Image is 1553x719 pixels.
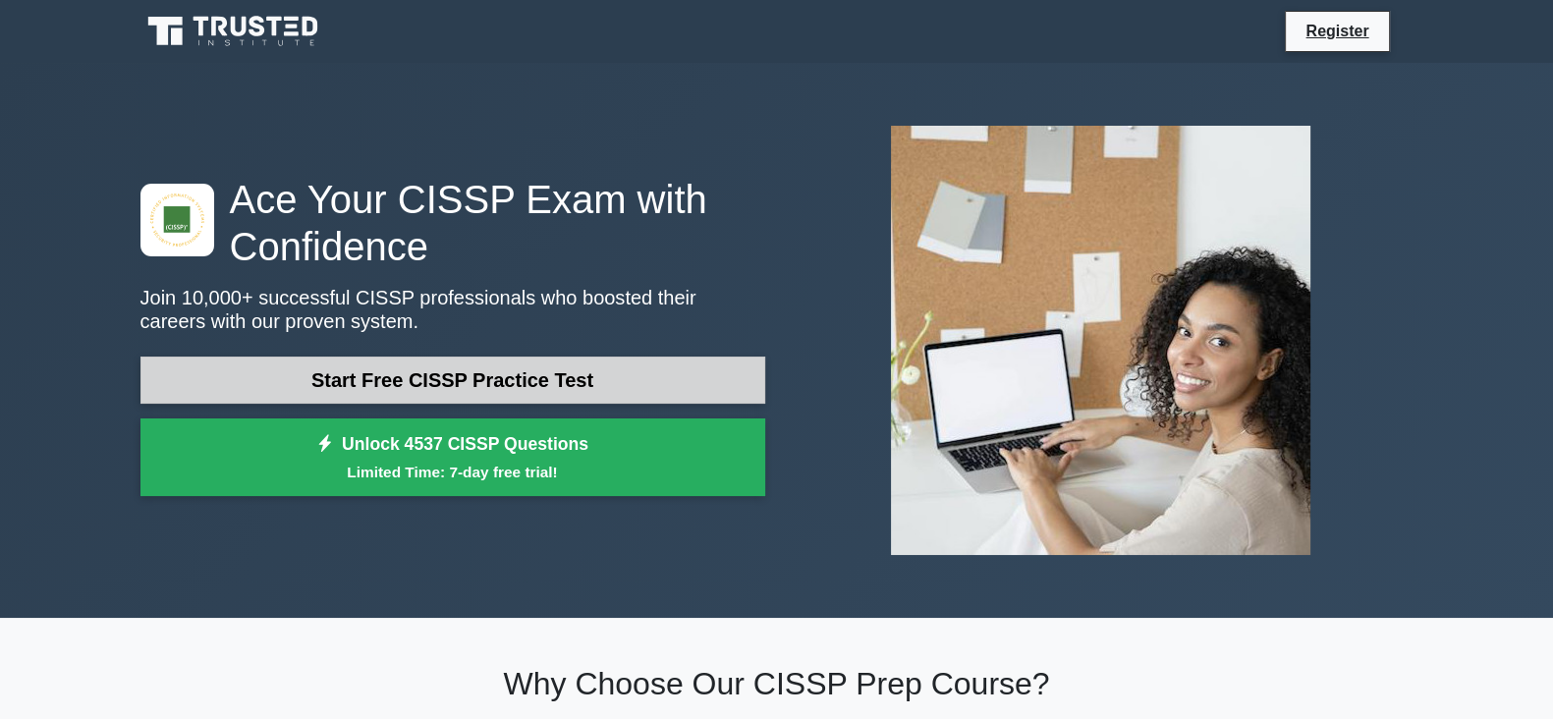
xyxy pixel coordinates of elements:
[165,461,741,483] small: Limited Time: 7-day free trial!
[140,418,765,497] a: Unlock 4537 CISSP QuestionsLimited Time: 7-day free trial!
[140,665,1414,702] h2: Why Choose Our CISSP Prep Course?
[140,176,765,270] h1: Ace Your CISSP Exam with Confidence
[1294,19,1380,43] a: Register
[140,286,765,333] p: Join 10,000+ successful CISSP professionals who boosted their careers with our proven system.
[140,357,765,404] a: Start Free CISSP Practice Test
